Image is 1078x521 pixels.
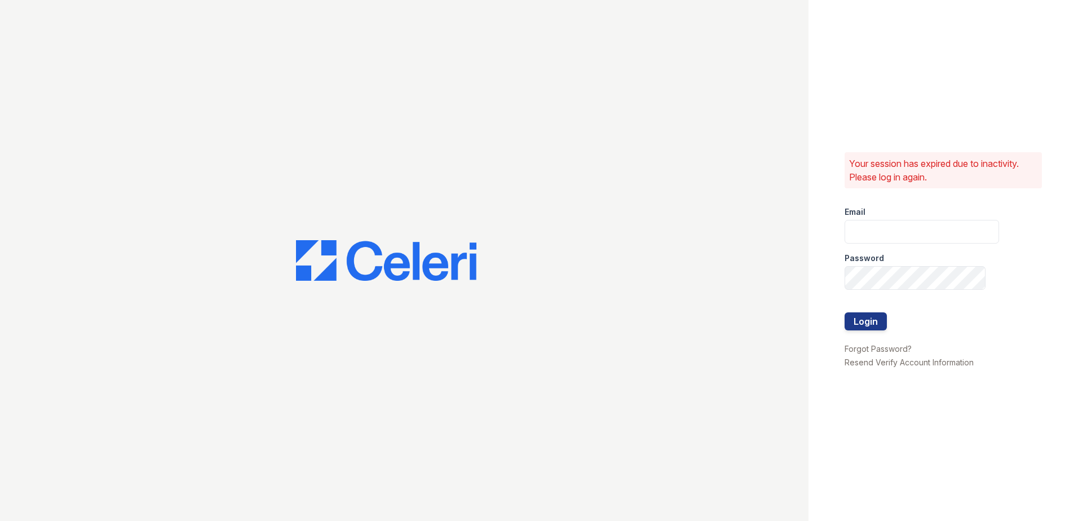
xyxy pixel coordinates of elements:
[845,312,887,330] button: Login
[296,240,476,281] img: CE_Logo_Blue-a8612792a0a2168367f1c8372b55b34899dd931a85d93a1a3d3e32e68fde9ad4.png
[849,157,1037,184] p: Your session has expired due to inactivity. Please log in again.
[845,357,974,367] a: Resend Verify Account Information
[845,253,884,264] label: Password
[845,206,865,218] label: Email
[845,344,912,354] a: Forgot Password?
